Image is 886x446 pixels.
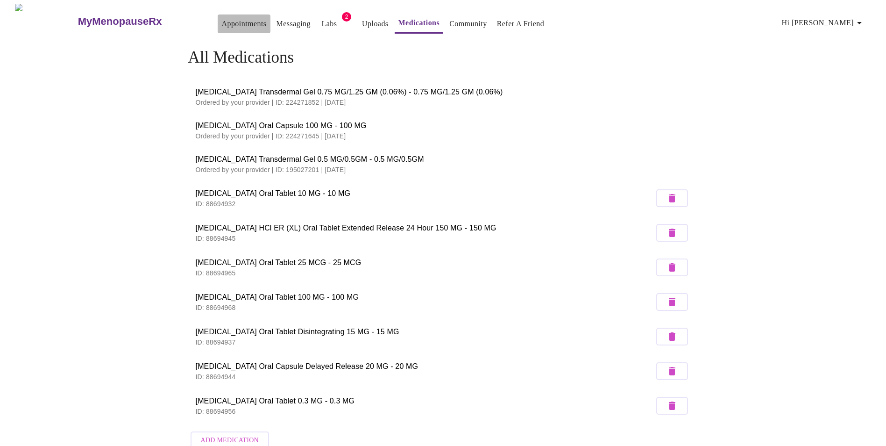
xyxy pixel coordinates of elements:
[196,86,691,98] span: [MEDICAL_DATA] Transdermal Gel 0.75 MG/1.25 GM (0.06%) - 0.75 MG/1.25 GM (0.06%)
[398,16,440,29] a: Medications
[196,292,654,303] span: [MEDICAL_DATA] Oral Tablet 100 MG - 100 MG
[358,14,392,33] button: Uploads
[196,257,654,268] span: [MEDICAL_DATA] Oral Tablet 25 MCG - 25 MCG
[196,131,691,141] p: Ordered by your provider | ID: 224271645 | [DATE]
[449,17,487,30] a: Community
[362,17,389,30] a: Uploads
[196,326,654,338] span: [MEDICAL_DATA] Oral Tablet Disintegrating 15 MG - 15 MG
[196,165,691,174] p: Ordered by your provider | ID: 195027201 | [DATE]
[782,16,865,29] span: Hi [PERSON_NAME]
[196,154,691,165] span: [MEDICAL_DATA] Transdermal Gel 0.5 MG/0.5GM - 0.5 MG/0.5GM
[196,407,654,416] p: ID: 88694956
[221,17,266,30] a: Appointments
[196,338,654,347] p: ID: 88694937
[276,17,311,30] a: Messaging
[196,223,654,234] span: [MEDICAL_DATA] HCl ER (XL) Oral Tablet Extended Release 24 Hour 150 MG - 150 MG
[78,15,162,28] h3: MyMenopauseRx
[196,98,691,107] p: Ordered by your provider | ID: 224271852 | [DATE]
[273,14,314,33] button: Messaging
[196,303,654,312] p: ID: 88694968
[196,268,654,278] p: ID: 88694965
[196,188,654,199] span: [MEDICAL_DATA] Oral Tablet 10 MG - 10 MG
[322,17,337,30] a: Labs
[342,12,351,22] span: 2
[778,14,869,32] button: Hi [PERSON_NAME]
[446,14,491,33] button: Community
[196,234,654,243] p: ID: 88694945
[196,199,654,209] p: ID: 88694932
[497,17,545,30] a: Refer a Friend
[15,4,77,39] img: MyMenopauseRx Logo
[77,5,199,38] a: MyMenopauseRx
[196,120,691,131] span: [MEDICAL_DATA] Oral Capsule 100 MG - 100 MG
[493,14,548,33] button: Refer a Friend
[314,14,344,33] button: Labs
[196,361,654,372] span: [MEDICAL_DATA] Oral Capsule Delayed Release 20 MG - 20 MG
[218,14,270,33] button: Appointments
[188,48,698,67] h4: All Medications
[196,372,654,381] p: ID: 88694944
[196,396,654,407] span: [MEDICAL_DATA] Oral Tablet 0.3 MG - 0.3 MG
[395,14,444,34] button: Medications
